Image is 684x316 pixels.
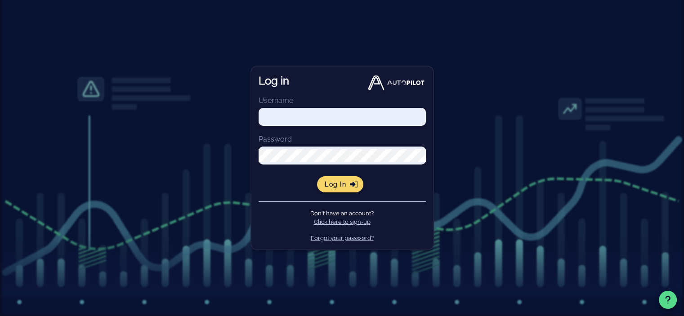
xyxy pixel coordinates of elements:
img: Autopilot [367,74,425,92]
button: Support [659,291,677,309]
h1: Log in [259,74,289,88]
a: Forgot your password? [311,235,374,241]
label: Password [259,135,292,143]
p: Don't have an account? [259,209,426,227]
label: Username [259,96,293,105]
span: Log in [324,180,356,188]
a: Click here to sign-up [314,218,371,225]
button: Log in [317,176,363,192]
